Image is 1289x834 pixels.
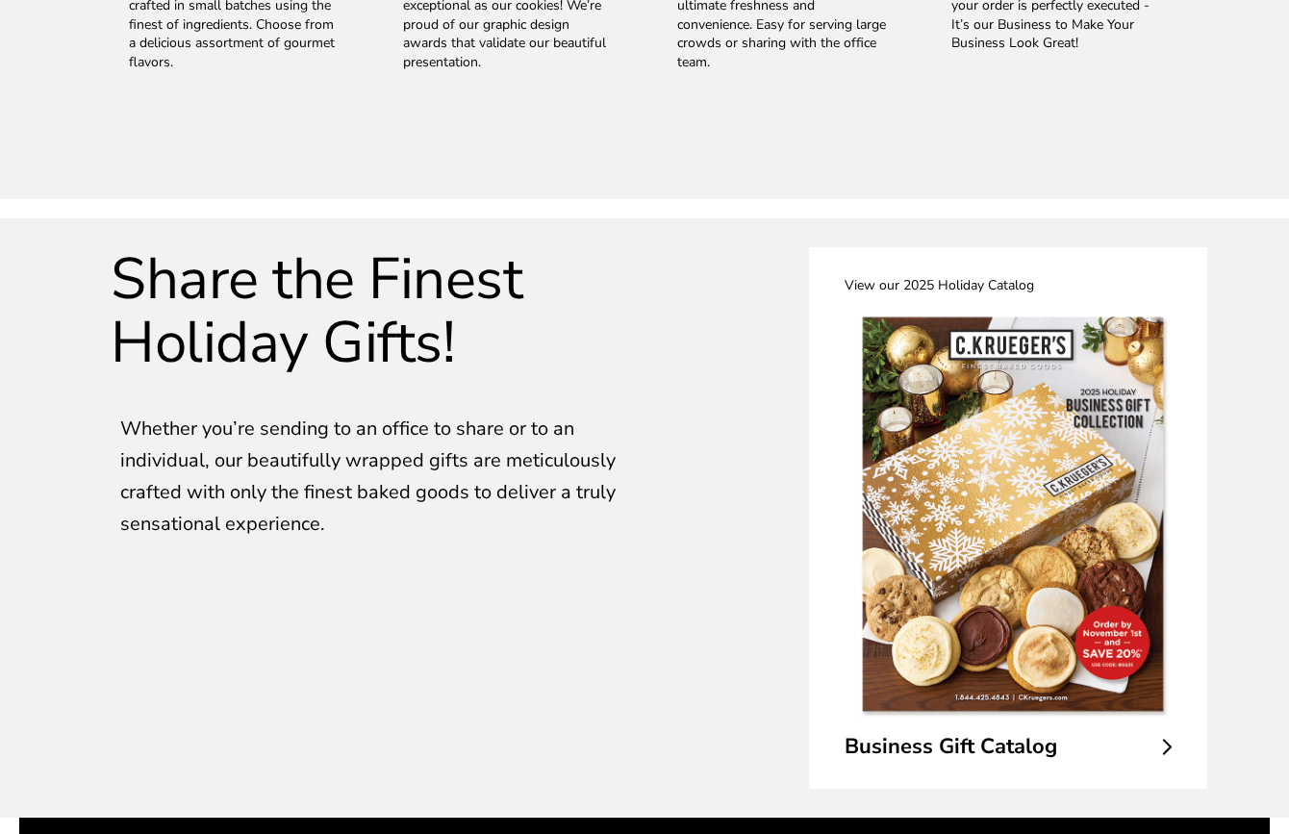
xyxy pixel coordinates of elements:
p: Whether you’re sending to an office to share or to an individual, our beautifully wrapped gifts a... [120,413,644,540]
img: Business Gift Catalog [854,306,1172,722]
h2: Share the Finest Holiday Gifts! [111,247,644,374]
a: View our 2025 Holiday Catalog img Business Gift Catalog [809,247,1207,789]
span: View our 2025 Holiday Catalog [845,276,1034,294]
span: Business Gift Catalog [845,732,1172,762]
